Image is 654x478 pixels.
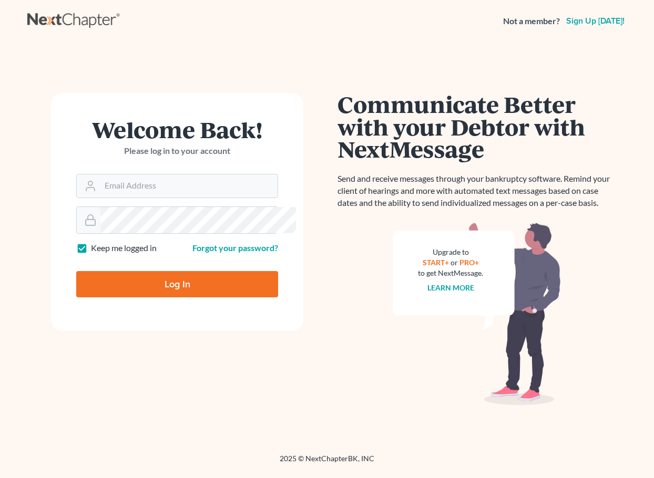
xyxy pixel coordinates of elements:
div: 2025 © NextChapterBK, INC [27,453,627,472]
a: Learn more [427,283,474,292]
h1: Communicate Better with your Debtor with NextMessage [338,93,616,160]
a: START+ [423,258,449,267]
input: Email Address [100,174,278,198]
strong: Not a member? [503,15,560,27]
a: PRO+ [459,258,479,267]
input: Log In [76,271,278,297]
div: Upgrade to [418,247,483,257]
label: Keep me logged in [91,242,157,254]
span: or [451,258,458,267]
a: Sign up [DATE]! [564,17,627,25]
img: nextmessage_bg-59042aed3d76b12b5cd301f8e5b87938c9018125f34e5fa2b7a6b67550977c72.svg [393,222,561,406]
p: Send and receive messages through your bankruptcy software. Remind your client of hearings and mo... [338,173,616,209]
h1: Welcome Back! [76,118,278,141]
a: Forgot your password? [192,243,278,253]
p: Please log in to your account [76,145,278,157]
div: to get NextMessage. [418,268,483,278]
